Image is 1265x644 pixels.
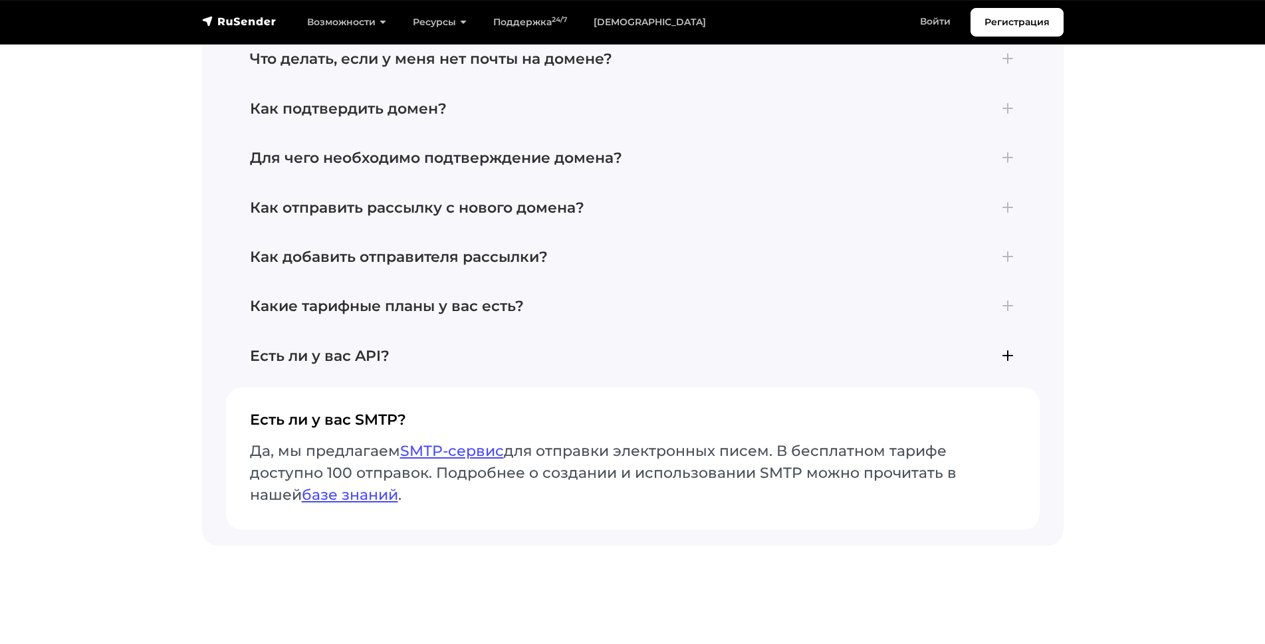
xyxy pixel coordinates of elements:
a: Регистрация [971,8,1064,37]
a: SMTP-сервис [400,442,504,460]
h4: Есть ли у вас SMTP? [250,411,1016,439]
p: Да, мы предлагаем для отправки электронных писем. В бесплатном тарифе доступно 100 отправок. Подр... [250,440,1016,506]
sup: 24/7 [552,15,567,24]
h4: Что делать, если у меня нет почты на домене? [250,51,1016,68]
h4: Как отправить рассылку с нового домена? [250,199,1016,217]
a: [DEMOGRAPHIC_DATA] [580,9,719,36]
a: базе знаний [302,486,398,504]
a: Возможности [294,9,400,36]
h4: Для чего необходимо подтверждение домена? [250,150,1016,167]
h4: Есть ли у вас API? [250,348,1016,365]
h4: Как добавить отправителя рассылки? [250,249,1016,266]
a: Поддержка24/7 [480,9,580,36]
h4: Какие тарифные планы у вас есть? [250,298,1016,315]
img: RuSender [202,15,277,28]
h4: Как подтвердить домен? [250,100,1016,118]
a: Ресурсы [400,9,480,36]
a: Войти [907,8,964,35]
